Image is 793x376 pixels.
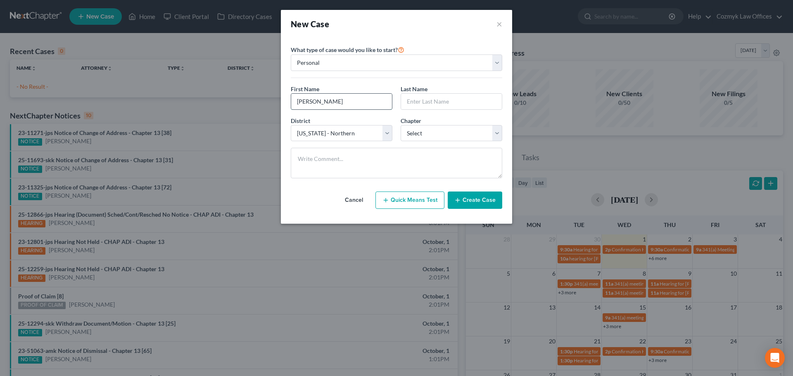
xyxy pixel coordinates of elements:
[496,18,502,30] button: ×
[291,19,329,29] strong: New Case
[291,117,310,124] span: District
[448,192,502,209] button: Create Case
[291,85,319,92] span: First Name
[401,85,427,92] span: Last Name
[291,94,392,109] input: Enter First Name
[401,94,502,109] input: Enter Last Name
[375,192,444,209] button: Quick Means Test
[336,192,372,208] button: Cancel
[765,348,785,368] div: Open Intercom Messenger
[291,45,404,54] label: What type of case would you like to start?
[401,117,421,124] span: Chapter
